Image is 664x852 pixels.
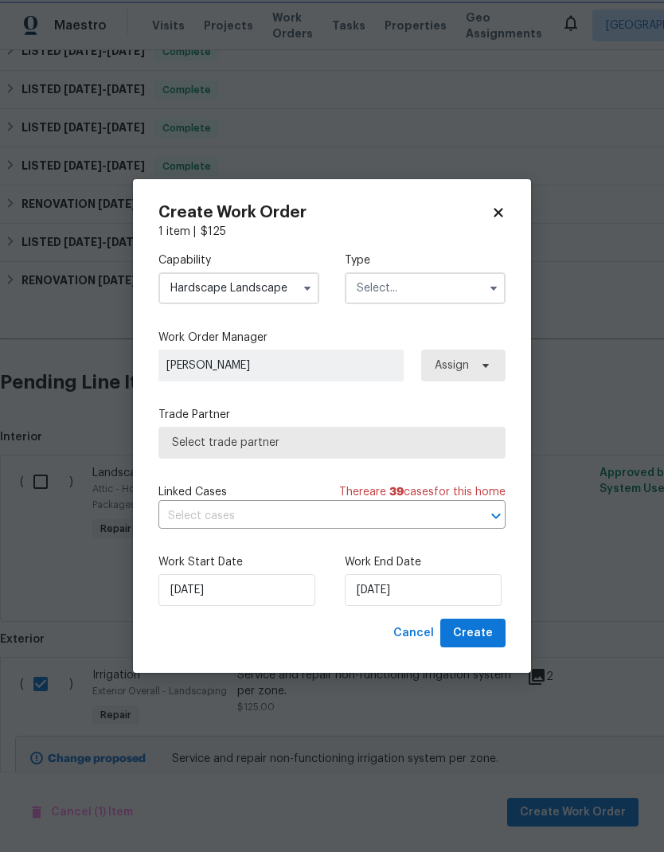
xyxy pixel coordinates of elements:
span: There are case s for this home [339,484,506,500]
span: Cancel [393,623,434,643]
span: 39 [389,487,404,498]
input: Select... [158,272,319,304]
span: Select trade partner [172,435,492,451]
span: [PERSON_NAME] [166,358,396,373]
input: M/D/YYYY [345,574,502,606]
input: Select cases [158,504,461,529]
span: Create [453,623,493,643]
button: Cancel [387,619,440,648]
span: $ 125 [201,226,226,237]
button: Create [440,619,506,648]
label: Work Order Manager [158,330,506,346]
label: Work Start Date [158,554,319,570]
button: Show options [484,279,503,298]
label: Trade Partner [158,407,506,423]
div: 1 item | [158,224,506,240]
label: Type [345,252,506,268]
button: Show options [298,279,317,298]
span: Linked Cases [158,484,227,500]
input: Select... [345,272,506,304]
input: M/D/YYYY [158,574,315,606]
label: Capability [158,252,319,268]
button: Open [485,505,507,527]
label: Work End Date [345,554,506,570]
h2: Create Work Order [158,205,491,221]
span: Assign [435,358,469,373]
